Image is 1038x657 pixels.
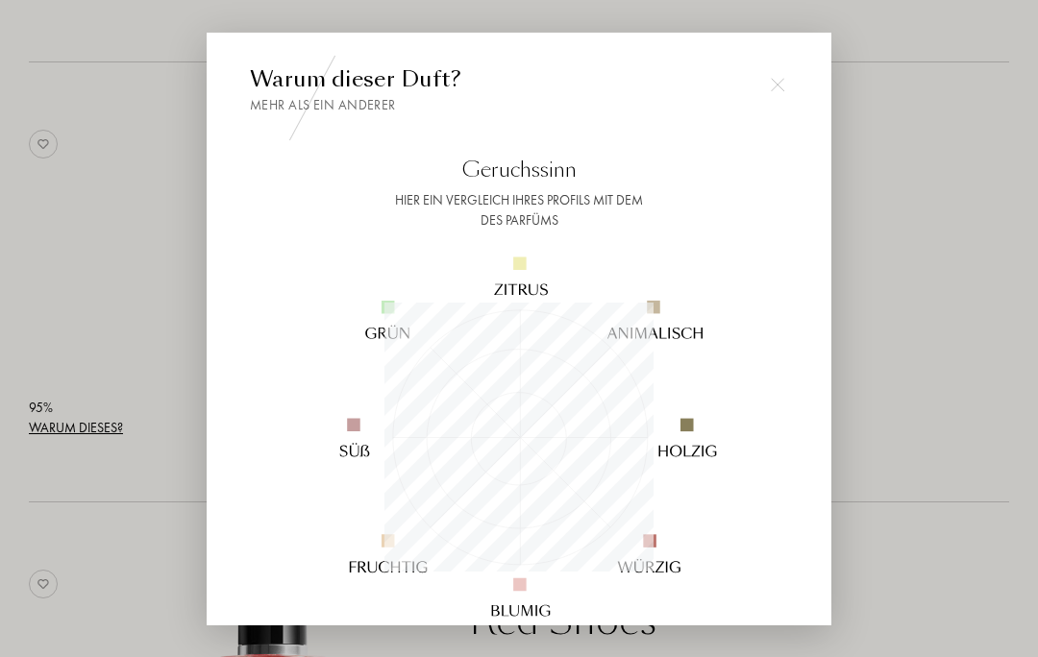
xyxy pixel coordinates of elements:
[250,95,788,115] div: Mehr als ein anderer
[250,63,788,115] div: Warum dieser Duft?
[250,190,788,231] div: Hier ein Vergleich Ihres Profils mit dem des Parfüms
[250,154,788,185] div: Geruchssinn
[771,78,784,91] img: cross.svg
